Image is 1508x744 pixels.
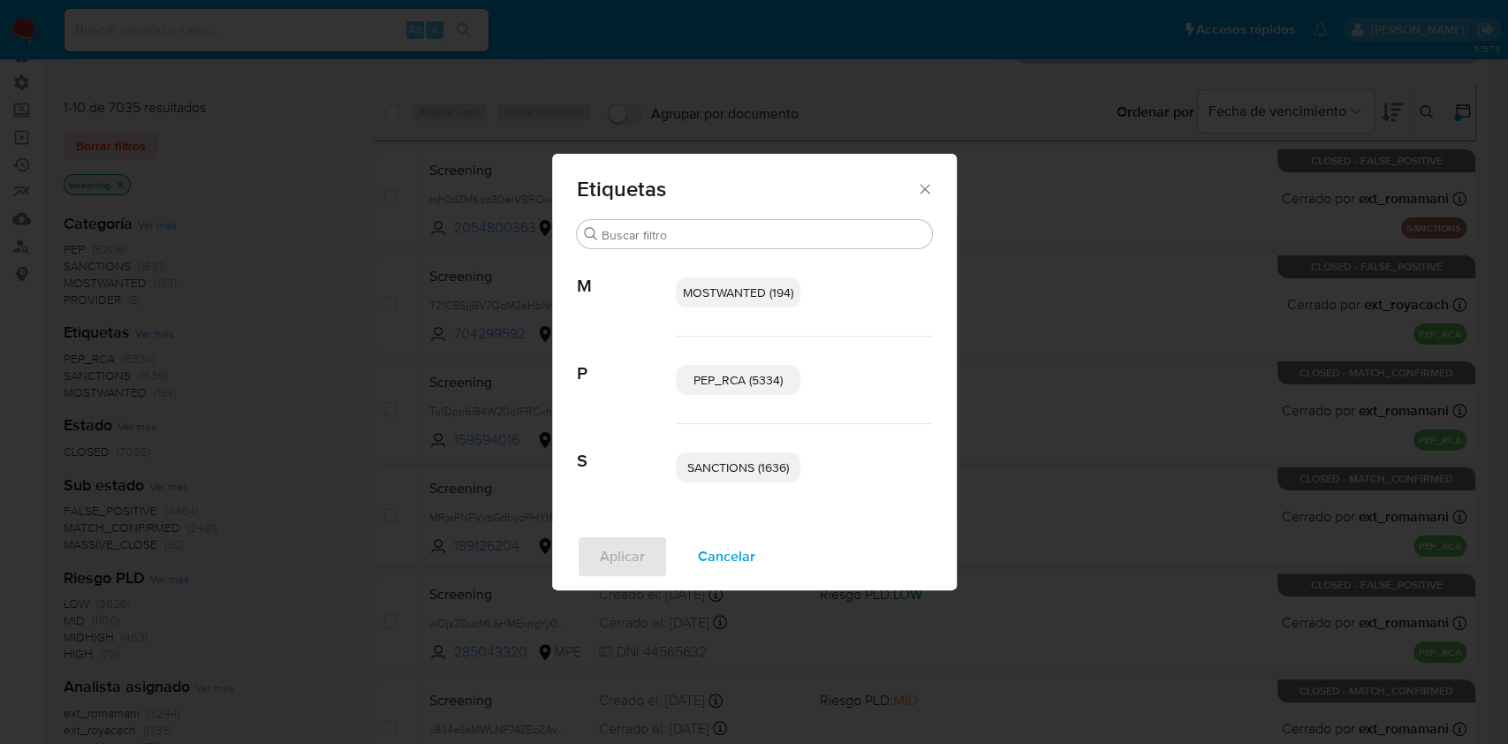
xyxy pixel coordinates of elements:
span: P [577,337,676,384]
div: PEP_RCA (5334) [676,365,800,395]
span: Cancelar [698,537,755,576]
span: SANCTIONS (1636) [687,459,789,476]
div: SANCTIONS (1636) [676,452,800,482]
div: MOSTWANTED (194) [676,277,800,307]
span: S [577,424,676,472]
span: Etiquetas [577,178,917,200]
button: Buscar [584,227,598,241]
span: PEP_RCA (5334) [693,371,783,389]
span: M [577,249,676,297]
button: Cancelar [675,535,778,578]
span: MOSTWANTED (194) [683,284,793,301]
input: Buscar filtro [602,227,925,243]
button: Cerrar [916,180,932,196]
